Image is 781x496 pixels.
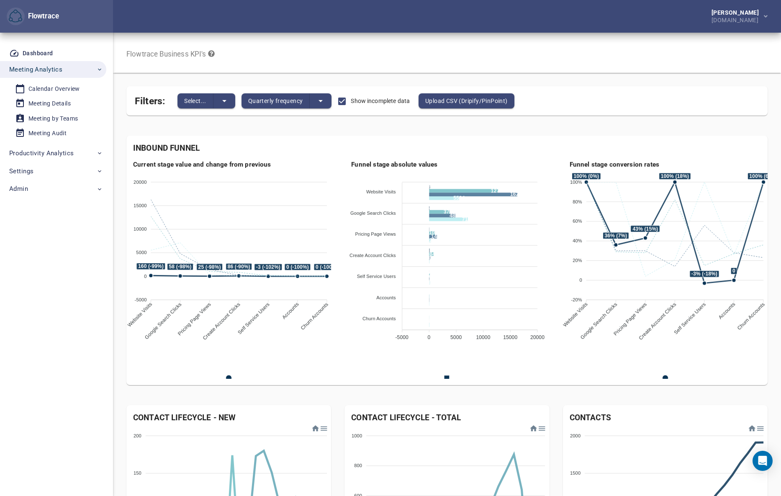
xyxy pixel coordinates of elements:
[673,301,707,336] tspan: Self Service Users
[351,97,410,105] span: Show incomplete data
[9,183,28,194] span: Admin
[570,179,582,184] tspan: 100%
[698,7,774,26] button: [PERSON_NAME][DOMAIN_NAME]
[248,96,303,106] span: Quarterly frequency
[503,334,517,340] tspan: 15000
[362,316,396,321] tspan: Churn Accounts
[570,433,581,438] tspan: 2000
[529,424,537,431] div: Reset Zoom
[344,412,549,423] div: Contact Lifecycle - Total
[712,10,762,15] div: [PERSON_NAME]
[357,274,396,279] tspan: Self Service Users
[425,96,508,106] span: Upload CSV (Dripify/PinPoint)
[134,226,146,231] tspan: 10000
[7,8,59,26] div: Flowtrace
[126,142,768,154] div: Inbound Funnel
[637,301,677,341] tspan: Create Account Clicks
[350,211,396,216] tspan: Google Search Clicks
[563,412,768,423] div: Contacts
[236,301,271,336] tspan: Self Service Users
[571,297,582,302] tspan: -20%
[28,98,71,109] div: Meeting Details
[311,424,319,431] div: Reset Zoom
[9,166,33,177] span: Settings
[28,113,78,124] div: Meeting by Teams
[184,96,206,106] span: Select...
[9,64,62,75] span: Meeting Analytics
[538,424,545,431] div: Menu
[563,160,768,170] div: Funnel stage conversion rates
[135,90,165,108] span: Filters:
[177,301,212,337] tspan: Pricing Page Views
[579,278,582,283] tspan: 0
[450,334,462,340] tspan: 5000
[7,8,25,26] button: Flowtrace
[300,301,329,331] tspan: Churn Accounts
[126,412,331,423] div: Contact Lifecycle - New
[573,238,582,243] tspan: 40%
[134,179,146,184] tspan: 20000
[579,301,619,341] tspan: Google Search Clicks
[23,48,53,59] div: Dashboard
[28,128,67,139] div: Meeting Audit
[428,334,431,340] tspan: 0
[25,11,59,21] div: Flowtrace
[177,93,213,108] button: Select...
[366,189,396,194] tspan: Website Visits
[241,93,310,108] button: Quarterly frequency
[396,334,409,340] tspan: -5000
[736,301,766,331] tspan: Churn Accounts
[753,451,773,471] div: Open Intercom Messenger
[136,250,146,255] tspan: 5000
[126,49,215,59] div: Flowtrace Business KPI's
[717,301,736,320] tspan: Accounts
[349,253,396,258] tspan: Create Account Clicks
[355,231,396,236] tspan: Pricing Page Views
[562,301,588,328] tspan: Website Visits
[530,334,545,340] tspan: 20000
[126,160,331,170] div: Current stage value and change from previous
[573,218,582,224] tspan: 60%
[352,433,362,438] tspan: 1000
[419,93,514,108] span: Upload CSV (Dripify/PinPoint)
[28,84,80,94] div: Calendar Overview
[748,424,755,431] div: Reset Zoom
[134,203,146,208] tspan: 15000
[202,301,241,341] tspan: Create Account Clicks
[281,301,300,320] tspan: Accounts
[9,10,22,23] img: Flowtrace
[570,470,581,475] tspan: 1500
[476,334,491,340] tspan: 10000
[612,301,648,337] tspan: Pricing Page Views
[377,295,396,300] tspan: Accounts
[241,93,332,108] div: split button
[712,15,762,23] div: [DOMAIN_NAME]
[135,297,147,302] tspan: -5000
[134,470,141,475] tspan: 150
[9,148,74,159] span: Productivity Analytics
[144,273,146,278] tspan: 0
[144,301,183,341] tspan: Google Search Clicks
[573,258,582,263] tspan: 20%
[756,424,763,431] div: Menu
[344,160,549,170] div: Funnel stage absolute values
[177,93,235,108] div: split button
[355,463,362,468] tspan: 800
[320,424,327,431] div: Menu
[134,433,141,438] tspan: 200
[573,199,582,204] tspan: 80%
[126,301,153,328] tspan: Website Visits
